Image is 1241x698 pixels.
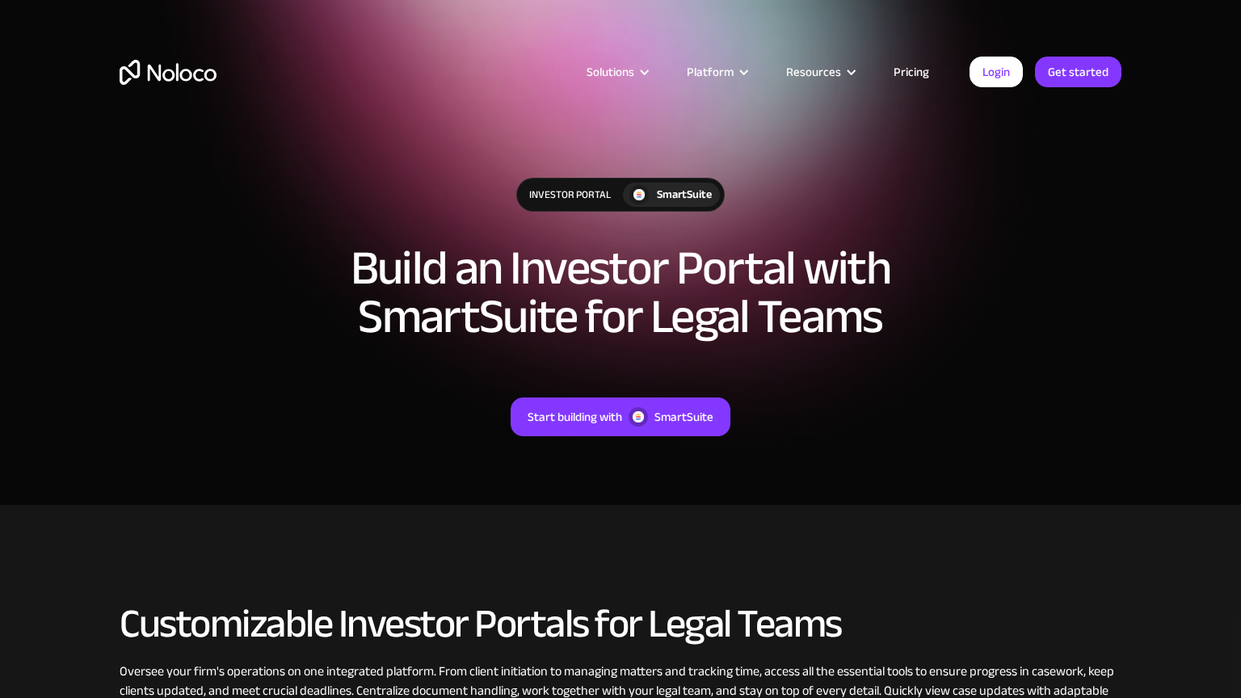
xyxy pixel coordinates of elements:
div: Resources [766,61,873,82]
a: Get started [1035,57,1121,87]
div: Start building with [528,406,622,427]
div: Solutions [587,61,634,82]
a: Start building withSmartSuite [511,397,730,436]
a: Login [970,57,1023,87]
div: Platform [667,61,766,82]
a: home [120,60,217,85]
div: Solutions [566,61,667,82]
div: SmartSuite [657,186,712,204]
a: Pricing [873,61,949,82]
div: Investor Portal [517,179,623,211]
h2: Customizable Investor Portals for Legal Teams [120,602,1121,645]
h1: Build an Investor Portal with SmartSuite for Legal Teams [257,244,984,341]
div: Resources [786,61,841,82]
div: SmartSuite [654,406,713,427]
div: Platform [687,61,734,82]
